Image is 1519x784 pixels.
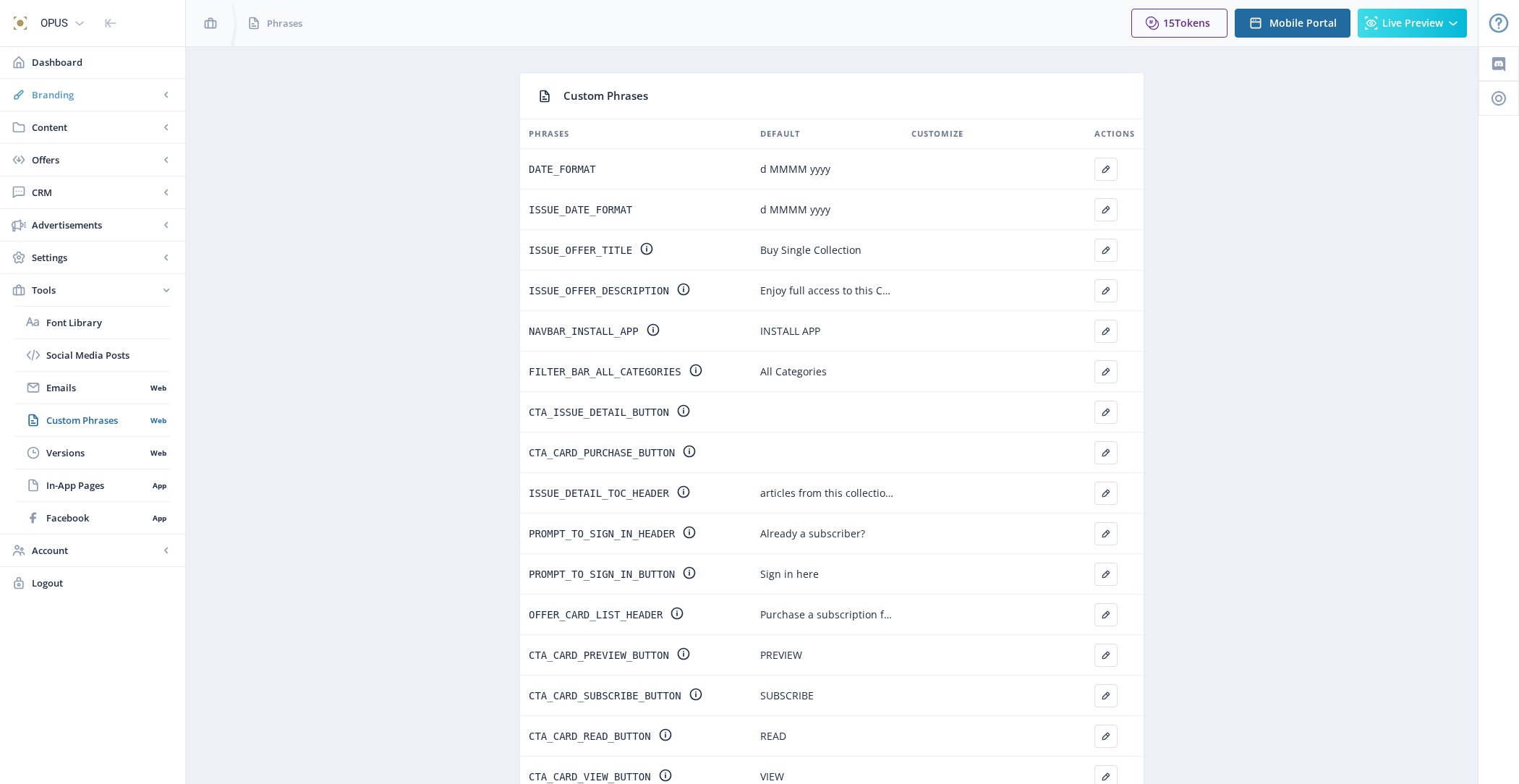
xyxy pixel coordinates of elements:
span: Logout [32,576,174,590]
span: Font Library [46,315,171,330]
span: articles from this collection: [760,485,894,502]
a: Edit page [1094,201,1118,215]
span: ISSUE_DETAIL_TOC_HEADER [529,485,669,502]
span: Facebook [46,511,148,525]
span: PROMPT_TO_SIGN_IN_BUTTON [529,566,675,583]
span: In-App Pages [46,478,148,493]
span: ISSUE_DATE_FORMAT [529,201,632,218]
span: READ [760,728,786,745]
span: Custom Phrases [563,88,648,103]
span: DATE_FORMAT [529,161,596,178]
span: Live Preview [1382,17,1443,29]
span: Sign in here [760,566,819,583]
a: Edit page [1094,242,1118,255]
nb-badge: App [148,511,171,525]
span: Emails [46,380,145,395]
span: INSTALL APP [760,323,820,340]
span: d MMMM yyyy [760,161,830,178]
span: ISSUE_OFFER_TITLE [529,242,632,259]
a: Edit page [1094,363,1118,377]
a: Edit page [1094,282,1118,296]
button: 15Tokens [1131,9,1227,38]
span: Actions [1094,125,1135,142]
span: Settings [32,250,159,265]
nb-badge: Web [145,446,171,460]
span: PREVIEW [760,647,802,664]
span: Already a subscriber? [760,525,865,542]
div: OPUS [41,7,68,39]
span: Mobile Portal [1269,17,1337,29]
a: Edit page [1094,404,1118,417]
nb-badge: Web [145,380,171,395]
span: Customize [911,125,963,142]
span: Tools [32,283,159,297]
span: Purchase a subscription from [760,606,894,623]
a: Edit page [1094,485,1118,498]
a: Edit page [1094,161,1118,174]
span: Branding [32,88,159,102]
span: NAVBAR_INSTALL_APP [529,323,639,340]
span: CTA_CARD_PREVIEW_BUTTON [529,647,669,664]
span: ISSUE_OFFER_DESCRIPTION [529,282,669,299]
span: CTA_CARD_SUBSCRIBE_BUTTON [529,687,681,704]
span: Account [32,543,159,558]
a: FacebookApp [14,502,171,534]
span: Content [32,120,159,135]
span: Phrases [267,16,302,30]
span: Social Media Posts [46,348,171,362]
a: VersionsWeb [14,437,171,469]
span: Dashboard [32,55,174,69]
a: Edit page [1094,323,1118,336]
span: Enjoy full access to this Collection across all devices with just one purchase. [760,282,894,299]
a: Edit page [1094,525,1118,539]
span: Offers [32,153,159,167]
span: All Categories [760,363,827,380]
span: CTA_ISSUE_DETAIL_BUTTON [529,404,669,421]
a: Edit page [1094,444,1118,458]
a: Edit page [1094,768,1118,782]
a: Edit page [1094,606,1118,620]
a: Edit page [1094,566,1118,579]
a: Edit page [1094,687,1118,701]
span: SUBSCRIBE [760,687,814,704]
span: Tokens [1175,16,1210,30]
img: properties.app_icon.png [9,12,32,35]
span: Custom Phrases [46,413,145,427]
span: CRM [32,185,159,200]
span: Advertisements [32,218,159,232]
button: Live Preview [1358,9,1467,38]
span: Buy Single Collection [760,242,861,259]
span: FILTER_BAR_ALL_CATEGORIES [529,363,681,380]
span: Versions [46,446,145,460]
span: OFFER_CARD_LIST_HEADER [529,606,663,623]
nb-badge: App [148,478,171,493]
span: CTA_CARD_PURCHASE_BUTTON [529,444,675,461]
a: Edit page [1094,728,1118,741]
button: Mobile Portal [1235,9,1350,38]
span: d MMMM yyyy [760,201,830,218]
span: Default [760,125,800,142]
span: PROMPT_TO_SIGN_IN_HEADER [529,525,675,542]
span: Phrases [529,125,569,142]
nb-badge: Web [145,413,171,427]
a: Custom PhrasesWeb [14,404,171,436]
a: Edit page [1094,647,1118,660]
a: Social Media Posts [14,339,171,371]
a: In-App PagesApp [14,469,171,501]
a: EmailsWeb [14,372,171,404]
a: Font Library [14,307,171,338]
span: CTA_CARD_READ_BUTTON [529,728,651,745]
